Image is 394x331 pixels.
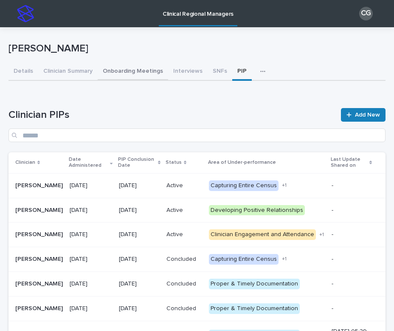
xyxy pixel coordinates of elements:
div: Capturing Entire Census [209,254,279,265]
p: Date Administered [69,155,108,171]
button: Interviews [168,63,208,81]
p: [PERSON_NAME] [8,43,382,55]
p: [DATE] [70,280,112,288]
p: [DATE] [119,182,160,189]
span: + 1 [282,183,287,188]
img: stacker-logo-s-only.png [17,5,34,22]
p: Status [166,158,182,167]
tr: [PERSON_NAME][PERSON_NAME] [DATE][DATE]ConcludedConcluded Capturing Entire Census+1- [8,247,386,272]
p: [DATE] [70,305,112,312]
p: - [332,256,372,263]
div: Proper & Timely Documentation [209,303,300,314]
h1: Clinician PIPs [8,109,336,121]
p: [PERSON_NAME] [15,254,65,263]
p: - [332,280,372,288]
p: [PERSON_NAME] [15,180,65,189]
p: [DATE] [119,256,160,263]
span: + 1 [282,257,287,262]
p: Concluded [166,279,198,288]
p: Last Update Shared on [331,155,367,171]
p: Concluded [166,303,198,312]
p: [DATE] [70,256,112,263]
tr: [PERSON_NAME][PERSON_NAME] [DATE][DATE]ActiveActive Developing Positive Relationships- [8,198,386,223]
input: Search [8,128,386,142]
p: [DATE] [119,280,160,288]
div: Capturing Entire Census [209,180,279,191]
p: [PERSON_NAME] [15,205,65,214]
p: - [332,207,372,214]
p: [PERSON_NAME] [15,229,65,238]
p: PIP Conclusion Date [118,155,156,171]
p: [DATE] [70,207,112,214]
button: Onboarding Meetings [98,63,168,81]
tr: [PERSON_NAME][PERSON_NAME] [DATE][DATE]ActiveActive Capturing Entire Census+1- [8,173,386,198]
p: [DATE] [119,305,160,312]
p: Active [166,229,185,238]
a: Add New [341,108,386,122]
tr: [PERSON_NAME][PERSON_NAME] [DATE][DATE]ActiveActive Clinician Engagement and Attendance+1- [8,223,386,247]
span: Add New [355,112,380,118]
p: - [332,305,372,312]
p: Stacy Gilbert-Wilkerson [15,303,65,312]
span: + 1 [319,232,324,237]
p: [DATE] [119,207,160,214]
p: Active [166,205,185,214]
tr: [PERSON_NAME][PERSON_NAME] [DATE][DATE]ConcludedConcluded Proper & Timely Documentation- [8,271,386,296]
p: Active [166,180,185,189]
p: [DATE] [119,231,160,238]
p: - [332,182,372,189]
p: [DATE] [70,182,112,189]
button: Clinician Summary [38,63,98,81]
div: CG [359,7,373,20]
p: - [332,231,372,238]
p: Area of Under-performance [208,158,276,167]
p: Clinician [15,158,35,167]
div: Developing Positive Relationships [209,205,305,216]
div: Clinician Engagement and Attendance [209,229,316,240]
button: PIP [232,63,252,81]
div: Proper & Timely Documentation [209,279,300,289]
p: [DATE] [70,231,112,238]
p: Brandi Ray-Landry [15,279,65,288]
button: Details [8,63,38,81]
p: Concluded [166,254,198,263]
tr: [PERSON_NAME][PERSON_NAME] [DATE][DATE]ConcludedConcluded Proper & Timely Documentation- [8,296,386,321]
button: SNFs [208,63,232,81]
